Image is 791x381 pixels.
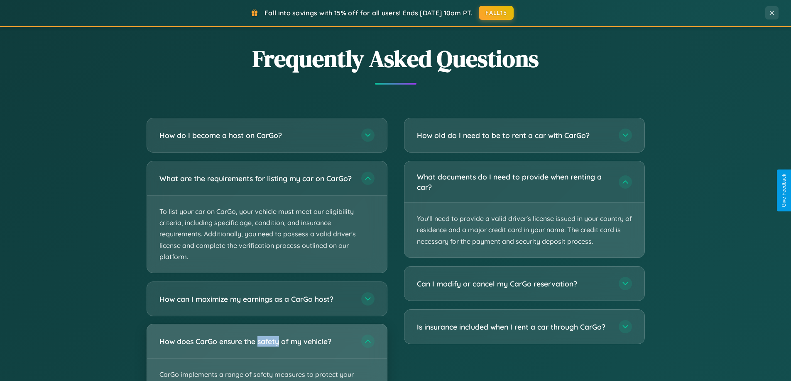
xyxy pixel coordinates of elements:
p: To list your car on CarGo, your vehicle must meet our eligibility criteria, including specific ag... [147,196,387,273]
h3: Is insurance included when I rent a car through CarGo? [417,322,610,332]
h2: Frequently Asked Questions [147,43,645,75]
h3: How do I become a host on CarGo? [159,130,353,141]
h3: How does CarGo ensure the safety of my vehicle? [159,336,353,347]
p: You'll need to provide a valid driver's license issued in your country of residence and a major c... [404,203,644,257]
h3: What are the requirements for listing my car on CarGo? [159,173,353,184]
button: FALL15 [479,6,514,20]
h3: How can I maximize my earnings as a CarGo host? [159,294,353,304]
div: Give Feedback [781,174,787,207]
span: Fall into savings with 15% off for all users! Ends [DATE] 10am PT. [264,9,473,17]
h3: Can I modify or cancel my CarGo reservation? [417,279,610,289]
h3: How old do I need to be to rent a car with CarGo? [417,130,610,141]
h3: What documents do I need to provide when renting a car? [417,172,610,192]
